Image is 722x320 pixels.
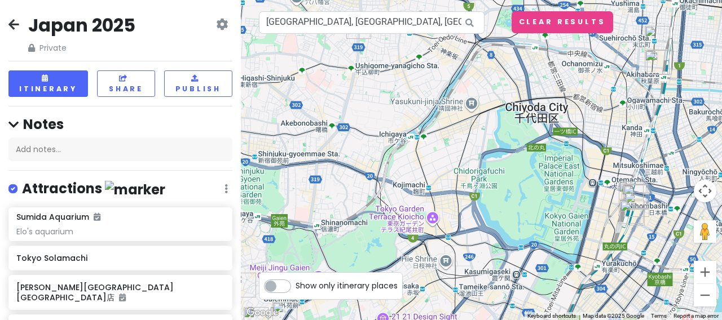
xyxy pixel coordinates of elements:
[231,273,256,297] div: HARAJUKU VILLAGE
[512,11,613,33] button: Clear Results
[694,180,716,202] button: Map camera controls
[619,181,644,206] div: Dotombori Kamukura - Gransta Yaekita
[8,70,88,97] button: Itinerary
[619,199,644,224] div: Tokyo Ramen Street
[694,261,716,283] button: Zoom in
[22,180,165,198] h4: Attractions
[16,212,100,222] h6: Sumida Aquarium
[16,282,224,303] h6: [PERSON_NAME][GEOGRAPHIC_DATA] [GEOGRAPHIC_DATA]店
[622,184,646,209] div: KIRBY CAFÉ Petit 東京駅店
[673,313,719,319] a: Report a map error
[694,284,716,306] button: Zoom out
[623,184,648,208] div: Chiikawa Land TOKYO Station
[8,137,232,161] div: Add notes...
[296,279,398,292] span: Show only itinerary places
[94,213,100,221] i: Added to itinerary
[645,50,670,75] div: Sushiro
[8,115,232,133] h4: Notes
[244,305,281,320] img: Google
[16,226,224,237] div: Elo's aquarium
[119,294,126,301] i: Added to itinerary
[623,185,648,210] div: Tokyo Character Street
[583,313,644,319] span: Map data ©2025 Google
[244,305,281,320] a: Click to see this area on Google Maps
[28,14,135,37] h2: Japan 2025
[624,192,649,217] div: OIMOYASAN KOUSHIN
[527,312,576,320] button: Keyboard shortcuts
[647,50,672,74] div: Hamasushi Akihabara
[645,26,670,51] div: Royal Host Akihabara
[259,11,485,34] input: Search a place
[97,70,155,97] button: Share
[16,253,224,263] h6: Tokyo Solamachi
[28,42,135,54] span: Private
[694,220,716,243] button: Drag Pegman onto the map to open Street View
[164,70,232,97] button: Publish
[651,313,667,319] a: Terms (opens in new tab)
[105,181,165,198] img: marker
[620,201,645,225] div: Kamukura Yumcha Lou - Gransta Yaesu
